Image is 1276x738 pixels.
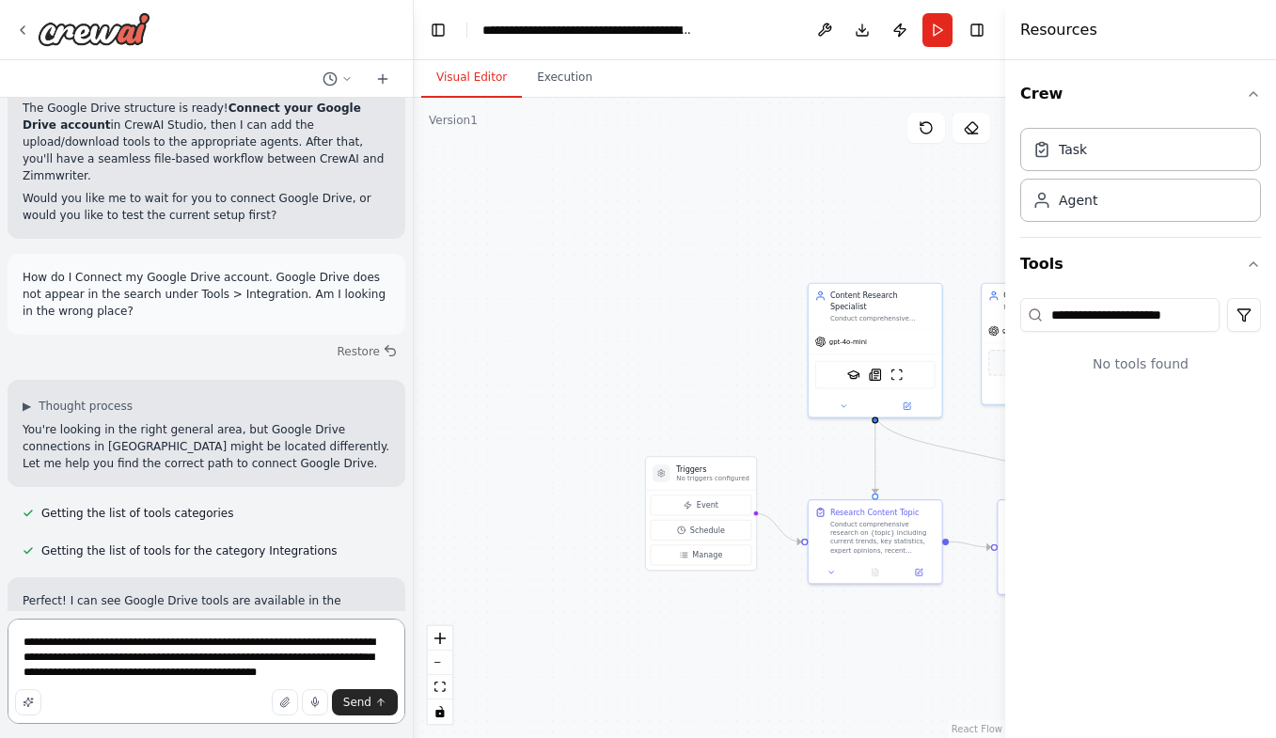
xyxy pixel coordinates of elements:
button: Click to speak your automation idea [302,689,328,715]
div: Agent [1059,191,1097,210]
button: zoom out [428,651,452,675]
button: fit view [428,675,452,699]
button: zoom in [428,626,452,651]
div: Tools [1020,290,1261,403]
div: No tools found [1020,339,1261,388]
div: Content Research Specialist [830,290,936,312]
p: You're looking in the right general area, but Google Drive connections in [GEOGRAPHIC_DATA] might... [23,421,390,472]
button: Crew [1020,68,1261,120]
span: Schedule [690,525,725,536]
button: Send [332,689,398,715]
div: Conduct comprehensive research on {topic} to gather accurate, current, and relevant information f... [830,314,936,322]
a: React Flow attribution [952,724,1002,734]
g: Edge from ae6eb778-42e3-4cd8-a3aa-3e44968c556a to af467cfc-aac2-4830-b301-3ef0b76ff8c1 [870,413,881,494]
h4: Resources [1020,19,1097,41]
span: Getting the list of tools categories [41,506,233,521]
img: Logo [38,12,150,46]
button: Improve this prompt [15,689,41,715]
g: Edge from triggers to af467cfc-aac2-4830-b301-3ef0b76ff8c1 [755,508,802,547]
button: Visual Editor [421,58,522,98]
button: Tools [1020,238,1261,290]
button: Upload files [272,689,298,715]
button: Hide left sidebar [425,17,451,43]
span: Event [697,500,718,511]
span: ▶ [23,399,31,414]
nav: breadcrumb [482,21,694,39]
span: Send [343,695,371,710]
p: How do I Connect my Google Drive account. Google Drive does not appear in the search under Tools ... [23,269,390,320]
p: The Google Drive structure is ready! in CrewAI Studio, then I can add the upload/download tools t... [23,100,390,184]
div: Research Content Topic [830,507,919,518]
h3: Triggers [676,463,749,475]
button: Open in side panel [876,400,937,413]
div: Version 1 [429,113,478,128]
img: SerplyNewsSearchTool [869,369,882,382]
div: Content Research SpecialistConduct comprehensive research on {topic} to gather accurate, current,... [808,283,943,418]
div: Research Content TopicConduct comprehensive research on {topic} including current trends, key sta... [808,499,943,584]
button: Execution [522,58,607,98]
span: Getting the list of tools for the category Integrations [41,543,338,558]
div: Task [1059,140,1087,159]
span: gpt-4o-mini [829,338,867,346]
img: ScrapeWebsiteTool [890,369,904,382]
button: Switch to previous chat [315,68,360,90]
div: Crew [1020,120,1261,237]
p: No triggers configured [676,475,749,483]
g: Edge from ae6eb778-42e3-4cd8-a3aa-3e44968c556a to a05adb49-9b4a-4595-8053-58eb3ef83302 [870,413,1070,494]
button: toggle interactivity [428,699,452,724]
button: Event [651,495,752,515]
button: No output available [852,566,898,579]
p: Would you like me to wait for you to connect Google Drive, or would you like to test the current ... [23,190,390,224]
button: Manage [651,544,752,565]
span: Thought process [39,399,133,414]
button: Schedule [651,520,752,541]
p: Perfect! I can see Google Drive tools are available in the Integrations category. Here's the : [23,592,390,643]
div: Conduct comprehensive research on {topic} including current trends, key statistics, expert opinio... [830,520,936,555]
span: Manage [692,550,722,561]
button: Restore [329,338,405,365]
div: Content StrategistReview and optimize blog content for {target_audience} by adjusting tone, voice... [981,283,1116,405]
button: Hide right sidebar [964,17,990,43]
g: Edge from af467cfc-aac2-4830-b301-3ef0b76ff8c1 to a05adb49-9b4a-4595-8053-58eb3ef83302 [949,537,991,553]
div: TriggersNo triggers configuredEventScheduleManage [645,456,757,571]
div: React Flow controls [428,626,452,724]
button: ▶Thought process [23,399,133,414]
img: SerplyScholarSearchTool [847,369,860,382]
button: Start a new chat [368,68,398,90]
button: Open in side panel [900,566,937,579]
